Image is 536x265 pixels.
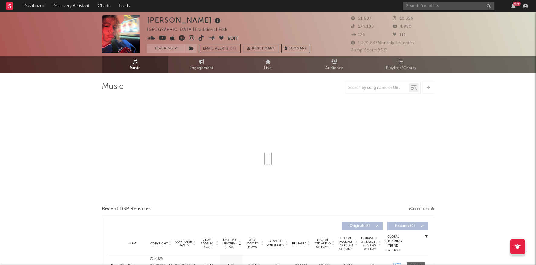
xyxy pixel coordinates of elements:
[393,25,412,29] span: 4,950
[345,86,409,90] input: Search by song name or URL
[351,33,365,37] span: 175
[102,56,168,73] a: Music
[189,65,214,72] span: Engagement
[199,238,215,249] span: 7 Day Spotify Plays
[301,56,368,73] a: Audience
[147,15,222,25] div: [PERSON_NAME]
[387,222,428,230] button: Features(0)
[409,207,434,211] button: Export CSV
[351,41,415,45] span: 1,279,833 Monthly Listeners
[361,236,377,251] span: Estimated % Playlist Streams Last Day
[200,44,241,53] button: Email AlertsOff
[368,56,434,73] a: Playlists/Charts
[391,224,419,228] span: Features ( 0 )
[147,26,234,34] div: [GEOGRAPHIC_DATA] | Traditional Folk
[168,56,235,73] a: Engagement
[314,238,331,249] span: Global ATD Audio Streams
[513,2,521,6] div: 99 +
[120,241,147,246] div: Name
[230,47,237,50] em: Off
[130,65,141,72] span: Music
[244,238,260,249] span: ATD Spotify Plays
[102,205,151,213] span: Recent DSP Releases
[346,224,373,228] span: Originals ( 2 )
[292,242,306,245] span: Released
[264,65,272,72] span: Live
[228,35,238,43] button: Edit
[351,25,374,29] span: 174,100
[221,238,237,249] span: Last Day Spotify Plays
[252,45,275,52] span: Benchmark
[384,234,402,253] div: Global Streaming Trend (Last 60D)
[175,240,192,247] span: Composer Names
[351,48,387,52] span: Jump Score: 95.9
[325,65,344,72] span: Audience
[289,47,307,50] span: Summary
[393,33,406,37] span: 111
[150,242,168,245] span: Copyright
[351,17,372,21] span: 51,607
[337,236,354,251] span: Global Rolling 7D Audio Streams
[244,44,278,53] a: Benchmark
[147,44,185,53] button: Tracking
[267,239,285,248] span: Spotify Popularity
[511,4,515,8] button: 99+
[403,2,494,10] input: Search for artists
[393,17,413,21] span: 10,356
[342,222,383,230] button: Originals(2)
[235,56,301,73] a: Live
[386,65,416,72] span: Playlists/Charts
[281,44,310,53] button: Summary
